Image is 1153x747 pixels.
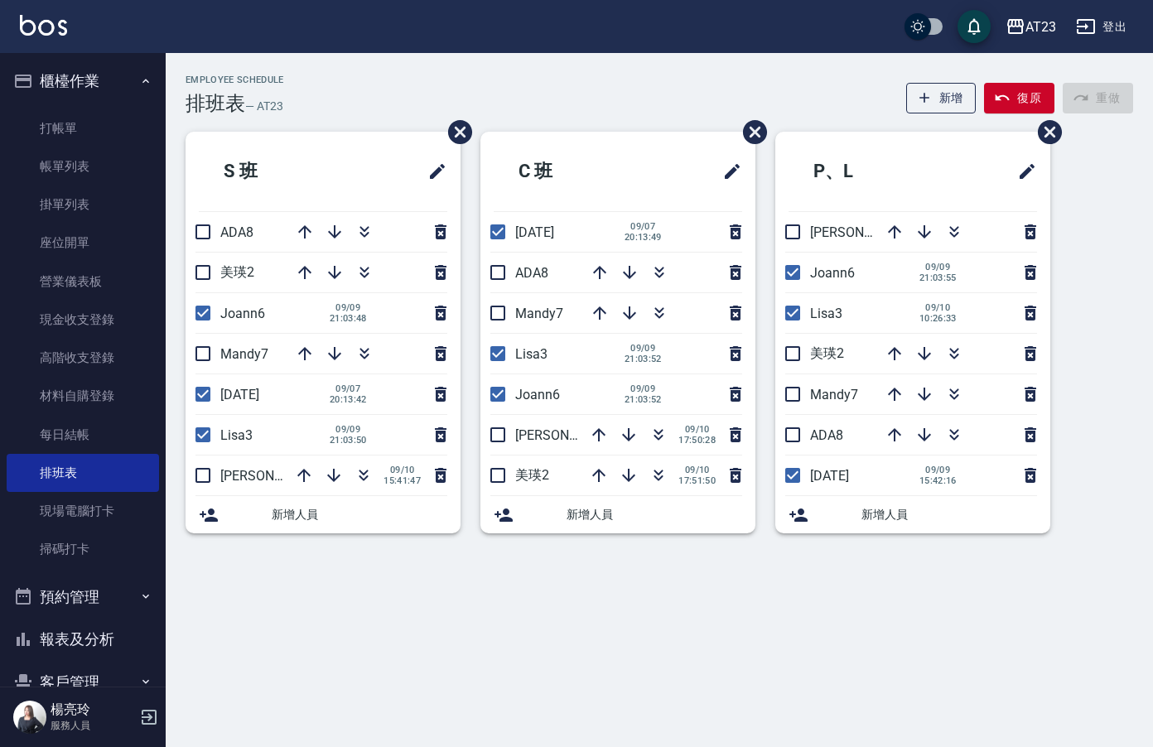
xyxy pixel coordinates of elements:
[810,427,843,443] span: ADA8
[220,427,253,443] span: Lisa3
[494,142,644,201] h2: C 班
[7,377,159,415] a: 材料自購登錄
[515,265,548,281] span: ADA8
[7,618,159,661] button: 報表及分析
[678,435,716,446] span: 17:50:28
[919,465,957,475] span: 09/09
[919,262,957,272] span: 09/09
[13,701,46,734] img: Person
[861,506,1037,523] span: 新增人員
[7,109,159,147] a: 打帳單
[7,224,159,262] a: 座位開單
[7,147,159,186] a: 帳單列表
[330,394,367,405] span: 20:13:42
[567,506,742,523] span: 新增人員
[678,424,716,435] span: 09/10
[984,83,1054,113] button: 復原
[731,108,769,157] span: 刪除班表
[1025,17,1056,37] div: AT23
[515,427,630,443] span: [PERSON_NAME]19
[20,15,67,36] img: Logo
[186,75,284,85] h2: Employee Schedule
[7,454,159,492] a: 排班表
[810,265,855,281] span: Joann6
[999,10,1063,44] button: AT23
[220,306,265,321] span: Joann6
[625,394,662,405] span: 21:03:52
[384,465,421,475] span: 09/10
[625,383,662,394] span: 09/09
[186,92,245,115] h3: 排班表
[625,232,662,243] span: 20:13:49
[789,142,943,201] h2: P、L
[515,387,560,402] span: Joann6
[417,152,447,191] span: 修改班表的標題
[775,496,1050,533] div: 新增人員
[199,142,350,201] h2: S 班
[7,186,159,224] a: 掛單列表
[625,354,662,364] span: 21:03:52
[1007,152,1037,191] span: 修改班表的標題
[436,108,475,157] span: 刪除班表
[958,10,991,43] button: save
[186,496,461,533] div: 新增人員
[7,661,159,704] button: 客戶管理
[7,263,159,301] a: 營業儀表板
[330,435,367,446] span: 21:03:50
[7,60,159,103] button: 櫃檯作業
[810,224,924,240] span: [PERSON_NAME]19
[51,718,135,733] p: 服務人員
[245,98,283,115] h6: — AT23
[515,346,548,362] span: Lisa3
[7,492,159,530] a: 現場電腦打卡
[7,339,159,377] a: 高階收支登錄
[810,306,842,321] span: Lisa3
[712,152,742,191] span: 修改班表的標題
[919,302,957,313] span: 09/10
[810,345,844,361] span: 美瑛2
[515,224,554,240] span: [DATE]
[1069,12,1133,42] button: 登出
[51,701,135,718] h5: 楊亮玲
[330,424,367,435] span: 09/09
[919,313,957,324] span: 10:26:33
[384,475,421,486] span: 15:41:47
[7,530,159,568] a: 掃碼打卡
[919,272,957,283] span: 21:03:55
[7,416,159,454] a: 每日結帳
[919,475,957,486] span: 15:42:16
[515,306,563,321] span: Mandy7
[220,346,268,362] span: Mandy7
[625,343,662,354] span: 09/09
[810,468,849,484] span: [DATE]
[515,467,549,483] span: 美瑛2
[220,264,254,280] span: 美瑛2
[810,387,858,402] span: Mandy7
[272,506,447,523] span: 新增人員
[678,475,716,486] span: 17:51:50
[220,468,335,484] span: [PERSON_NAME]19
[906,83,977,113] button: 新增
[330,313,367,324] span: 21:03:48
[1025,108,1064,157] span: 刪除班表
[7,576,159,619] button: 預約管理
[220,224,253,240] span: ADA8
[7,301,159,339] a: 現金收支登錄
[330,383,367,394] span: 09/07
[330,302,367,313] span: 09/09
[480,496,755,533] div: 新增人員
[625,221,662,232] span: 09/07
[678,465,716,475] span: 09/10
[220,387,259,402] span: [DATE]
